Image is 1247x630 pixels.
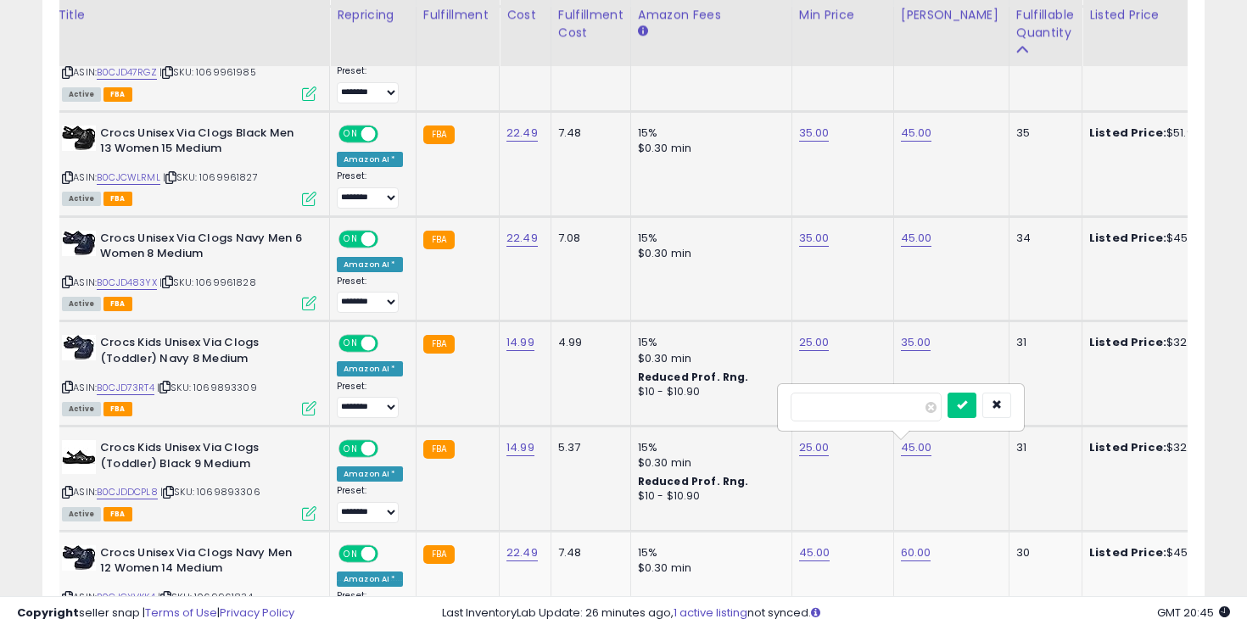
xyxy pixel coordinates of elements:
[1089,439,1166,455] b: Listed Price:
[638,474,749,488] b: Reduced Prof. Rng.
[337,65,403,103] div: Preset:
[159,276,256,289] span: | SKU: 1069961828
[100,231,306,266] b: Crocs Unisex Via Clogs Navy Men 6 Women 8 Medium
[901,125,932,142] a: 45.00
[62,125,96,151] img: 41STb9SsSQL._SL40_.jpg
[506,544,538,561] a: 22.49
[17,605,294,622] div: seller snap | |
[337,381,403,419] div: Preset:
[638,125,779,141] div: 15%
[558,440,618,455] div: 5.37
[558,335,618,350] div: 4.99
[423,231,455,249] small: FBA
[337,466,403,482] div: Amazon AI *
[1089,6,1236,24] div: Listed Price
[103,507,132,521] span: FBA
[558,545,618,560] div: 7.48
[1016,6,1075,42] div: Fulfillable Quantity
[62,231,96,256] img: 41IIJF9zlTL._SL40_.jpg
[423,440,455,459] small: FBA
[558,125,618,141] div: 7.48
[1089,544,1166,560] b: Listed Price:
[1089,125,1230,141] div: $51.94
[638,545,779,560] div: 15%
[1157,605,1230,621] span: 2025-10-13 20:45 GMT
[638,351,779,366] div: $0.30 min
[337,152,403,167] div: Amazon AI *
[423,545,455,564] small: FBA
[558,6,623,42] div: Fulfillment Cost
[638,455,779,471] div: $0.30 min
[58,6,322,24] div: Title
[901,6,1002,24] div: [PERSON_NAME]
[638,385,779,399] div: $10 - $10.90
[100,125,306,161] b: Crocs Unisex Via Clogs Black Men 13 Women 15 Medium
[638,370,749,384] b: Reduced Prof. Rng.
[638,335,779,350] div: 15%
[799,230,830,247] a: 35.00
[62,125,316,204] div: ASIN:
[97,485,158,499] a: B0CJDDCPL8
[100,440,306,476] b: Crocs Kids Unisex Via Clogs (Toddler) Black 9 Medium
[901,334,931,351] a: 35.00
[100,545,306,581] b: Crocs Unisex Via Clogs Navy Men 12 Women 14 Medium
[1089,230,1166,246] b: Listed Price:
[337,276,403,314] div: Preset:
[799,439,830,456] a: 25.00
[62,545,96,571] img: 41IIJF9zlTL._SL40_.jpg
[638,6,785,24] div: Amazon Fees
[1016,440,1069,455] div: 31
[423,335,455,354] small: FBA
[160,485,260,499] span: | SKU: 1069893306
[1089,335,1230,350] div: $32.00
[103,402,132,416] span: FBA
[97,276,157,290] a: B0CJD483YX
[220,605,294,621] a: Privacy Policy
[799,334,830,351] a: 25.00
[62,335,96,360] img: 41kq-nkxLuL._SL40_.jpg
[337,571,403,587] div: Amazon AI *
[901,544,931,561] a: 60.00
[62,440,316,519] div: ASIN:
[157,381,257,394] span: | SKU: 1069893309
[376,126,403,141] span: OFF
[638,141,779,156] div: $0.30 min
[674,605,747,621] a: 1 active listing
[506,334,534,351] a: 14.99
[337,257,403,272] div: Amazon AI *
[103,297,132,311] span: FBA
[337,485,403,523] div: Preset:
[506,439,534,456] a: 14.99
[62,297,101,311] span: All listings currently available for purchase on Amazon
[62,440,96,474] img: 31lXY-Qmt0L._SL40_.jpg
[423,125,455,144] small: FBA
[100,335,306,371] b: Crocs Kids Unisex Via Clogs (Toddler) Navy 8 Medium
[638,440,779,455] div: 15%
[103,192,132,206] span: FBA
[62,192,101,206] span: All listings currently available for purchase on Amazon
[1016,231,1069,246] div: 34
[638,560,779,576] div: $0.30 min
[442,605,1231,622] div: Last InventoryLab Update: 26 minutes ago, not synced.
[17,605,79,621] strong: Copyright
[506,125,538,142] a: 22.49
[340,231,361,246] span: ON
[1089,440,1230,455] div: $32.00
[1089,545,1230,560] div: $45.00
[340,126,361,141] span: ON
[423,6,492,24] div: Fulfillment
[1089,125,1166,141] b: Listed Price:
[62,402,101,416] span: All listings currently available for purchase on Amazon
[799,125,830,142] a: 35.00
[638,246,779,261] div: $0.30 min
[62,507,101,521] span: All listings currently available for purchase on Amazon
[97,170,160,185] a: B0CJCWLRML
[558,231,618,246] div: 7.08
[337,6,409,24] div: Repricing
[376,442,403,456] span: OFF
[340,442,361,456] span: ON
[376,231,403,246] span: OFF
[103,87,132,102] span: FBA
[506,230,538,247] a: 22.49
[97,381,154,395] a: B0CJD73RT4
